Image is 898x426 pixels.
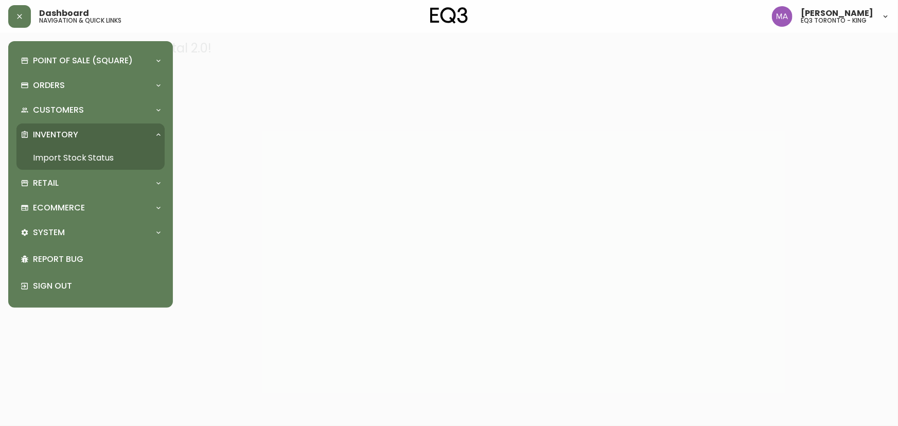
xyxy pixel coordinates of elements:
[430,7,468,24] img: logo
[16,146,165,170] a: Import Stock Status
[33,80,65,91] p: Orders
[16,172,165,194] div: Retail
[33,202,85,214] p: Ecommerce
[33,177,59,189] p: Retail
[39,17,121,24] h5: navigation & quick links
[39,9,89,17] span: Dashboard
[16,123,165,146] div: Inventory
[16,49,165,72] div: Point of Sale (Square)
[33,254,161,265] p: Report Bug
[16,74,165,97] div: Orders
[16,197,165,219] div: Ecommerce
[33,55,133,66] p: Point of Sale (Square)
[16,273,165,299] div: Sign Out
[33,280,161,292] p: Sign Out
[33,104,84,116] p: Customers
[33,227,65,238] p: System
[16,246,165,273] div: Report Bug
[772,6,793,27] img: 4f0989f25cbf85e7eb2537583095d61e
[801,9,873,17] span: [PERSON_NAME]
[16,221,165,244] div: System
[33,129,78,140] p: Inventory
[16,99,165,121] div: Customers
[801,17,867,24] h5: eq3 toronto - king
